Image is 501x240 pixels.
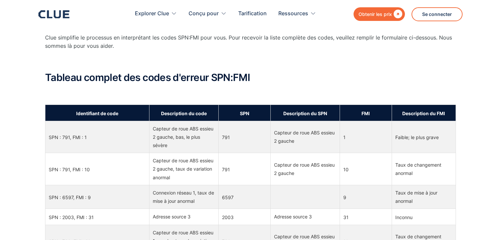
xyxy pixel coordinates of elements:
[274,130,335,144] font: Capteur de roue ABS essieu 2 gauche
[76,110,118,116] font: Identifiant de code
[362,110,370,116] font: FMI
[189,10,219,17] font: Conçu pour
[359,11,392,17] font: Obtenir les prix
[153,214,191,219] font: Adresse source 3
[238,3,267,24] a: Tarification
[49,167,90,172] font: SPN : 791, FMI : 10
[343,195,346,200] font: 9
[45,34,452,49] font: Clue simplifie le processus en interprétant les codes SPN:FMI pour vous. Pour recevoir la liste c...
[153,190,214,204] font: Connexion réseau 1, taux de mise à jour anormal
[274,214,312,219] font: Adresse source 3
[412,7,463,21] a: Se connecter
[49,214,94,220] font: SPN : 2003, FMI : 31
[278,10,308,17] font: Ressources
[395,214,413,220] font: Inconnu
[274,162,335,176] font: Capteur de roue ABS essieu 2 gauche
[153,158,213,180] font: Capteur de roue ABS essieu 2 gauche, taux de variation anormal
[283,110,327,116] font: Description du SPN
[343,167,349,172] font: 10
[343,134,346,140] font: 1
[49,195,91,200] font: SPN : 6597, FMI : 9
[153,126,213,148] font: Capteur de roue ABS essieu 2 gauche, bas, le plus sévère
[222,214,234,220] font: 2003
[135,3,177,24] div: Explorer Clue
[161,110,207,116] font: Description du code
[402,110,445,116] font: Description du FMI
[222,167,230,172] font: 791
[222,195,234,200] font: 6597
[189,3,227,24] div: Conçu pour
[45,71,250,83] font: Tableau complet des codes d'erreur SPN:FMI
[395,190,437,204] font: Taux de mise à jour anormal
[395,162,441,176] font: Taux de changement anormal
[240,110,249,116] font: SPN
[135,10,169,17] font: Explorer Clue
[343,214,349,220] font: 31
[422,11,452,17] font: Se connecter
[49,134,87,140] font: SPN : 791, FMI : 1
[238,10,267,17] font: Tarification
[394,10,402,18] font: 
[278,3,316,24] div: Ressources
[354,7,405,21] a: Obtenir les prix
[222,134,230,140] font: 791
[395,134,439,140] font: Faible; le plus grave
